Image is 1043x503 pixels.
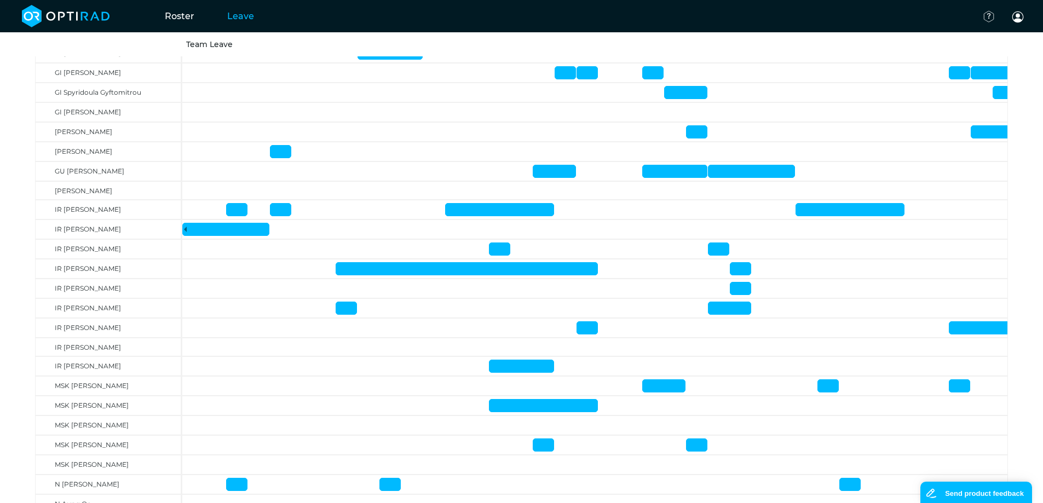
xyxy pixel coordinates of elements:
[55,480,119,488] span: N [PERSON_NAME]
[55,187,112,195] span: [PERSON_NAME]
[55,460,129,469] span: MSK [PERSON_NAME]
[55,441,129,449] span: MSK [PERSON_NAME]
[55,343,121,351] span: IR [PERSON_NAME]
[55,381,129,390] span: MSK [PERSON_NAME]
[55,128,112,136] span: [PERSON_NAME]
[55,205,121,213] span: IR [PERSON_NAME]
[55,323,121,332] span: IR [PERSON_NAME]
[55,245,121,253] span: IR [PERSON_NAME]
[55,225,121,233] span: IR [PERSON_NAME]
[55,401,129,409] span: MSK [PERSON_NAME]
[55,68,121,77] span: GI [PERSON_NAME]
[22,5,110,27] img: brand-opti-rad-logos-blue-and-white-d2f68631ba2948856bd03f2d395fb146ddc8fb01b4b6e9315ea85fa773367...
[55,304,121,312] span: IR [PERSON_NAME]
[55,362,121,370] span: IR [PERSON_NAME]
[55,108,121,116] span: GI [PERSON_NAME]
[55,147,112,155] span: [PERSON_NAME]
[55,284,121,292] span: IR [PERSON_NAME]
[55,167,124,175] span: GU [PERSON_NAME]
[55,264,121,273] span: IR [PERSON_NAME]
[186,39,233,49] a: Team Leave
[55,88,141,96] span: GI Spyridoula Gyftomitrou
[55,421,129,429] span: MSK [PERSON_NAME]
